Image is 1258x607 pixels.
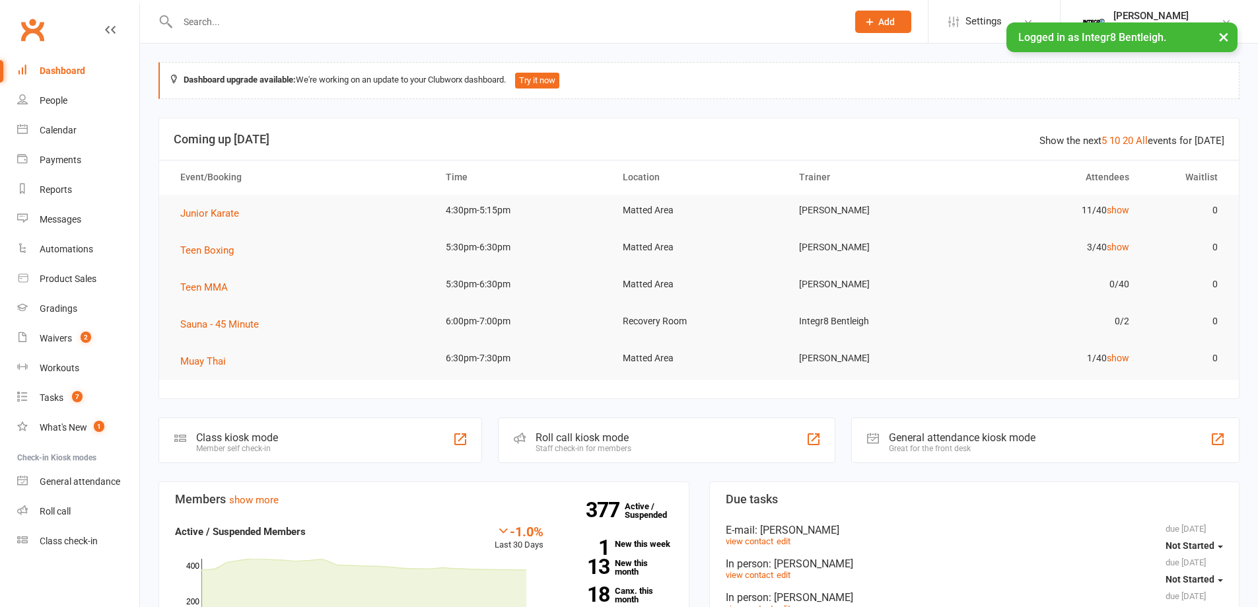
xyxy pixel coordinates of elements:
td: Matted Area [611,269,788,300]
a: show more [229,494,279,506]
strong: 377 [586,500,625,520]
th: Attendees [964,161,1141,194]
button: Sauna - 45 Minute [180,316,268,332]
button: × [1212,22,1236,51]
div: Staff check-in for members [536,444,631,453]
a: Dashboard [17,56,139,86]
a: Automations [17,234,139,264]
a: Workouts [17,353,139,383]
td: 6:00pm-7:00pm [434,306,611,337]
div: In person [726,591,1224,604]
a: 377Active / Suspended [625,492,683,529]
strong: Dashboard upgrade available: [184,75,296,85]
span: Muay Thai [180,355,226,367]
td: 0 [1141,306,1230,337]
td: 0 [1141,269,1230,300]
strong: 13 [563,557,610,577]
a: Tasks 7 [17,383,139,413]
a: show [1107,353,1129,363]
span: Add [878,17,895,27]
div: Automations [40,244,93,254]
th: Trainer [787,161,964,194]
a: Messages [17,205,139,234]
span: Teen Boxing [180,244,234,256]
div: Product Sales [40,273,96,284]
div: Class check-in [40,536,98,546]
div: Class kiosk mode [196,431,278,444]
span: : [PERSON_NAME] [769,591,853,604]
div: -1.0% [495,524,543,538]
span: Junior Karate [180,207,239,219]
div: Waivers [40,333,72,343]
span: : [PERSON_NAME] [755,524,839,536]
div: Show the next events for [DATE] [1039,133,1224,149]
h3: Due tasks [726,493,1224,506]
td: 0/40 [964,269,1141,300]
input: Search... [174,13,838,31]
td: Matted Area [611,343,788,374]
strong: Active / Suspended Members [175,526,306,538]
div: Dashboard [40,65,85,76]
span: Settings [965,7,1002,36]
a: 18Canx. this month [563,587,673,604]
div: People [40,95,67,106]
a: Roll call [17,497,139,526]
th: Event/Booking [168,161,434,194]
a: show [1107,205,1129,215]
strong: 1 [563,538,610,557]
a: view contact [726,536,773,546]
td: 5:30pm-6:30pm [434,269,611,300]
h3: Coming up [DATE] [174,133,1224,146]
span: : [PERSON_NAME] [769,557,853,570]
div: Roll call [40,506,71,517]
button: Not Started [1166,567,1223,591]
td: 0/2 [964,306,1141,337]
div: We're working on an update to your Clubworx dashboard. [158,62,1240,99]
td: Matted Area [611,195,788,226]
a: edit [777,536,790,546]
td: [PERSON_NAME] [787,195,964,226]
div: Calendar [40,125,77,135]
a: 1New this week [563,540,673,548]
div: Messages [40,214,81,225]
td: Integr8 Bentleigh [787,306,964,337]
a: 20 [1123,135,1133,147]
td: [PERSON_NAME] [787,232,964,263]
span: 1 [94,421,104,432]
a: view contact [726,570,773,580]
a: 5 [1101,135,1107,147]
button: Teen MMA [180,279,237,295]
div: Tasks [40,392,63,403]
a: 13New this month [563,559,673,576]
a: Product Sales [17,264,139,294]
td: 0 [1141,232,1230,263]
div: Last 30 Days [495,524,543,552]
button: Try it now [515,73,559,89]
div: Payments [40,155,81,165]
a: Gradings [17,294,139,324]
a: People [17,86,139,116]
img: thumb_image1744022220.png [1080,9,1107,35]
span: 7 [72,391,83,402]
td: 1/40 [964,343,1141,374]
a: Calendar [17,116,139,145]
button: Teen Boxing [180,242,243,258]
a: 10 [1109,135,1120,147]
div: What's New [40,422,87,433]
div: General attendance [40,476,120,487]
div: Reports [40,184,72,195]
a: Class kiosk mode [17,526,139,556]
a: Payments [17,145,139,175]
td: 4:30pm-5:15pm [434,195,611,226]
div: E-mail [726,524,1224,536]
a: General attendance kiosk mode [17,467,139,497]
button: Muay Thai [180,353,235,369]
a: Clubworx [16,13,49,46]
td: Recovery Room [611,306,788,337]
div: [PERSON_NAME] [1113,10,1189,22]
h3: Members [175,493,673,506]
span: 2 [81,332,91,343]
div: Integr8 Bentleigh [1113,22,1189,34]
a: What's New1 [17,413,139,443]
td: 6:30pm-7:30pm [434,343,611,374]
